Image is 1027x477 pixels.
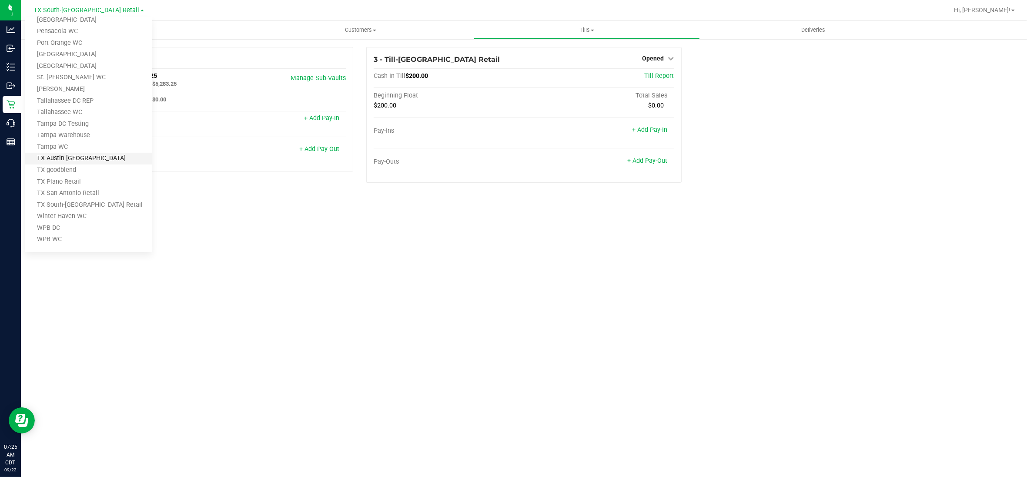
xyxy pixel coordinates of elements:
[25,95,152,107] a: Tallahassee DC REP
[25,153,152,165] a: TX Austin [GEOGRAPHIC_DATA]
[25,141,152,153] a: Tampa WC
[25,199,152,211] a: TX South-[GEOGRAPHIC_DATA] Retail
[25,188,152,199] a: TX San Antonio Retail
[152,81,177,87] span: $5,283.25
[25,84,152,95] a: [PERSON_NAME]
[524,92,674,100] div: Total Sales
[25,211,152,222] a: Winter Haven WC
[374,55,500,64] span: 3 - Till-[GEOGRAPHIC_DATA] Retail
[642,55,664,62] span: Opened
[25,72,152,84] a: St. [PERSON_NAME] WC
[4,467,17,473] p: 09/22
[9,407,35,433] iframe: Resource center
[405,72,428,80] span: $200.00
[474,26,699,34] span: Tills
[25,222,152,234] a: WPB DC
[7,63,15,71] inline-svg: Inventory
[7,100,15,109] inline-svg: Retail
[247,21,473,39] a: Customers
[25,49,152,60] a: [GEOGRAPHIC_DATA]
[7,44,15,53] inline-svg: Inbound
[954,7,1010,13] span: Hi, [PERSON_NAME]!
[152,96,166,103] span: $0.00
[25,176,152,188] a: TX Plano Retail
[248,26,473,34] span: Customers
[25,26,152,37] a: Pensacola WC
[374,102,396,109] span: $200.00
[645,72,674,80] a: Till Report
[25,130,152,141] a: Tampa Warehouse
[21,26,247,34] span: Purchases
[25,234,152,245] a: WPB WC
[21,21,247,39] a: Purchases
[25,118,152,130] a: Tampa DC Testing
[25,14,152,26] a: [GEOGRAPHIC_DATA]
[628,157,668,165] a: + Add Pay-Out
[374,158,524,166] div: Pay-Outs
[25,107,152,118] a: Tallahassee WC
[789,26,837,34] span: Deliveries
[25,165,152,176] a: TX goodblend
[291,74,346,82] a: Manage Sub-Vaults
[7,81,15,90] inline-svg: Outbound
[7,138,15,146] inline-svg: Reports
[374,127,524,135] div: Pay-Ins
[632,126,668,134] a: + Add Pay-In
[299,145,339,153] a: + Add Pay-Out
[7,25,15,34] inline-svg: Analytics
[25,60,152,72] a: [GEOGRAPHIC_DATA]
[374,72,405,80] span: Cash In Till
[474,21,700,39] a: Tills
[34,7,140,14] span: TX South-[GEOGRAPHIC_DATA] Retail
[700,21,926,39] a: Deliveries
[304,114,339,122] a: + Add Pay-In
[25,37,152,49] a: Port Orange WC
[649,102,664,109] span: $0.00
[4,443,17,467] p: 07:25 AM CDT
[7,119,15,128] inline-svg: Call Center
[374,92,524,100] div: Beginning Float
